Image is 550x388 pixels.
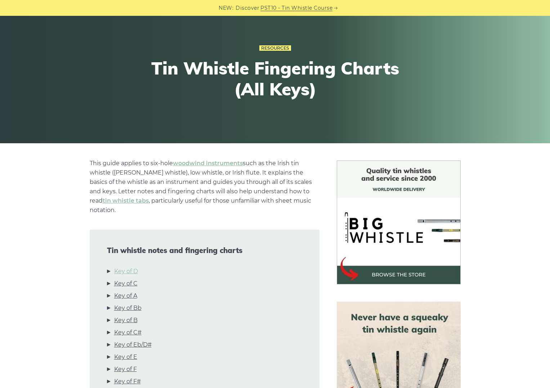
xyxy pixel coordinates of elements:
a: Resources [259,45,291,51]
img: BigWhistle Tin Whistle Store [337,161,461,284]
a: PST10 - Tin Whistle Course [260,4,332,12]
a: Key of D [114,267,138,276]
a: woodwind instruments [173,160,243,167]
span: Tin whistle notes and fingering charts [107,246,302,255]
p: This guide applies to six-hole such as the Irish tin whistle ([PERSON_NAME] whistle), low whistle... [90,159,319,215]
a: Key of Bb [114,303,142,313]
a: Key of E [114,352,137,362]
a: Key of F [114,365,137,374]
a: Key of F# [114,377,141,386]
a: Key of B [114,316,138,325]
a: Key of C [114,279,138,288]
span: NEW: [219,4,233,12]
h1: Tin Whistle Fingering Charts (All Keys) [143,58,408,99]
a: tin whistle tabs [103,197,149,204]
span: Discover [236,4,259,12]
a: Key of Eb/D# [114,340,152,349]
a: Key of C# [114,328,142,337]
a: Key of A [114,291,137,301]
